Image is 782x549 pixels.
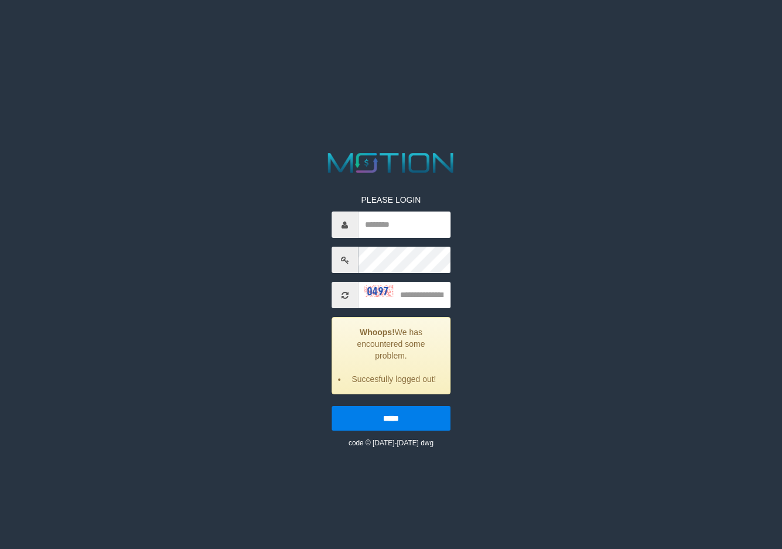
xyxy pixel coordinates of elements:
[347,373,441,385] li: Succesfully logged out!
[332,194,450,206] p: PLEASE LOGIN
[364,285,393,297] img: captcha
[332,317,450,394] div: We has encountered some problem.
[349,439,433,447] small: code © [DATE]-[DATE] dwg
[323,149,460,176] img: MOTION_logo.png
[360,328,395,337] strong: Whoops!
